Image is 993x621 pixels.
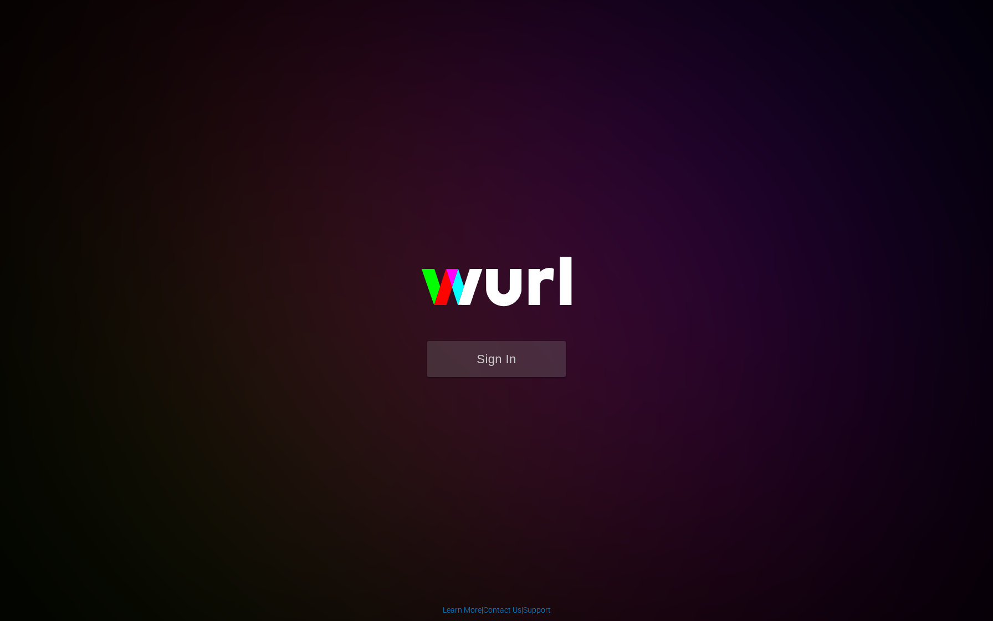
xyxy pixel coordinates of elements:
button: Sign In [427,341,566,377]
div: | | [443,604,551,615]
a: Contact Us [483,605,521,614]
a: Support [523,605,551,614]
a: Learn More [443,605,482,614]
img: wurl-logo-on-black-223613ac3d8ba8fe6dc639794a292ebdb59501304c7dfd60c99c58986ef67473.svg [386,233,607,340]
